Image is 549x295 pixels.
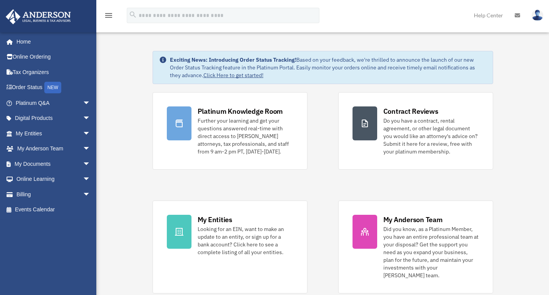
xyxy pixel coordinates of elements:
[83,126,98,142] span: arrow_drop_down
[83,187,98,202] span: arrow_drop_down
[5,141,102,157] a: My Anderson Teamarrow_drop_down
[5,172,102,187] a: Online Learningarrow_drop_down
[5,111,102,126] a: Digital Productsarrow_drop_down
[532,10,543,21] img: User Pic
[153,92,307,170] a: Platinum Knowledge Room Further your learning and get your questions answered real-time with dire...
[5,187,102,202] a: Billingarrow_drop_down
[338,201,493,293] a: My Anderson Team Did you know, as a Platinum Member, you have an entire professional team at your...
[44,82,61,93] div: NEW
[198,225,293,256] div: Looking for an EIN, want to make an update to an entity, or sign up for a bank account? Click her...
[83,172,98,187] span: arrow_drop_down
[153,201,307,293] a: My Entities Looking for an EIN, want to make an update to an entity, or sign up for a bank accoun...
[5,49,102,65] a: Online Ordering
[104,13,113,20] a: menu
[104,11,113,20] i: menu
[3,9,73,24] img: Anderson Advisors Platinum Portal
[338,92,493,170] a: Contract Reviews Do you have a contract, rental agreement, or other legal document you would like...
[5,80,102,96] a: Order StatusNEW
[203,72,264,79] a: Click Here to get started!
[383,117,479,155] div: Do you have a contract, rental agreement, or other legal document you would like an attorney's ad...
[83,95,98,111] span: arrow_drop_down
[383,215,443,224] div: My Anderson Team
[83,141,98,157] span: arrow_drop_down
[383,106,438,116] div: Contract Reviews
[170,56,487,79] div: Based on your feedback, we're thrilled to announce the launch of our new Order Status Tracking fe...
[83,111,98,126] span: arrow_drop_down
[5,126,102,141] a: My Entitiesarrow_drop_down
[83,156,98,172] span: arrow_drop_down
[5,64,102,80] a: Tax Organizers
[383,225,479,279] div: Did you know, as a Platinum Member, you have an entire professional team at your disposal? Get th...
[198,117,293,155] div: Further your learning and get your questions answered real-time with direct access to [PERSON_NAM...
[198,106,283,116] div: Platinum Knowledge Room
[170,56,296,63] strong: Exciting News: Introducing Order Status Tracking!
[129,10,137,19] i: search
[198,215,232,224] div: My Entities
[5,95,102,111] a: Platinum Q&Aarrow_drop_down
[5,34,98,49] a: Home
[5,156,102,172] a: My Documentsarrow_drop_down
[5,202,102,217] a: Events Calendar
